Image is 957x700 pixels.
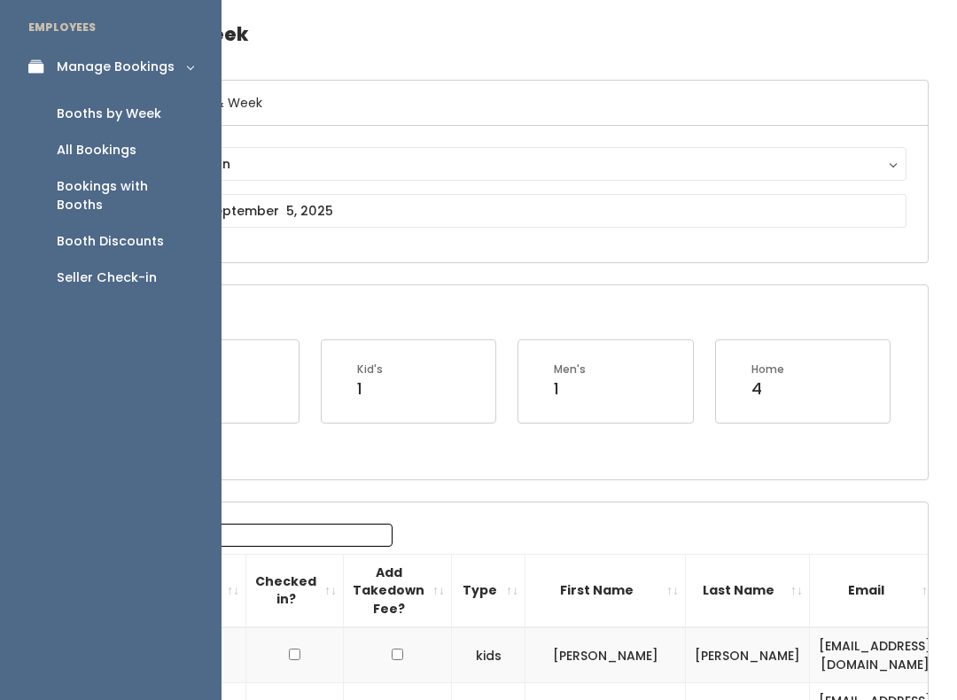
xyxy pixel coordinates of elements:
div: 4 [751,377,784,401]
div: Home [751,362,784,377]
td: [EMAIL_ADDRESS][DOMAIN_NAME] [810,627,941,683]
div: Bookings with Booths [57,177,193,214]
th: Email: activate to sort column ascending [810,554,941,627]
button: Eagle Mountain [113,147,906,181]
div: Booths by Week [57,105,161,123]
div: Eagle Mountain [129,154,890,174]
div: 1 [554,377,586,401]
div: Kid's [357,362,383,377]
label: Search: [102,524,393,547]
th: First Name: activate to sort column ascending [525,554,686,627]
th: Checked in?: activate to sort column ascending [246,554,344,627]
input: Search: [167,524,393,547]
th: Last Name: activate to sort column ascending [686,554,810,627]
div: Manage Bookings [57,58,175,76]
div: Seller Check-in [57,268,157,287]
input: August 30 - September 5, 2025 [113,194,906,228]
th: Add Takedown Fee?: activate to sort column ascending [344,554,452,627]
td: kids [452,627,525,683]
h4: Booths by Week [90,10,929,58]
th: Type: activate to sort column ascending [452,554,525,627]
div: 1 [357,377,383,401]
h6: Select Location & Week [91,81,928,126]
div: Men's [554,362,586,377]
td: [PERSON_NAME] [686,627,810,683]
div: All Bookings [57,141,136,159]
td: [PERSON_NAME] [525,627,686,683]
div: Booth Discounts [57,232,164,251]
